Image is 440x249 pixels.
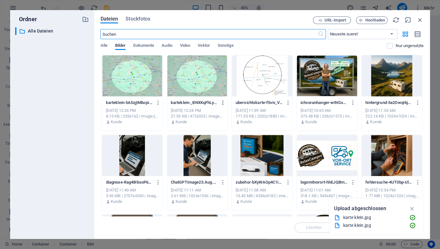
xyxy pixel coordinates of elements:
div: 13.45 MB | 4356x4182 | image/png [236,193,288,199]
p: diagnose-Rag48IbsoP6FNqSPB-T91A.png [106,179,153,185]
i: Neu laden [393,16,400,23]
div: [DATE] 11:11 AM [171,187,224,193]
i: Minimieren [405,16,412,23]
p: Kunde [370,119,382,125]
p: karteklein-5ASqjIMbcpi2Hf-o4P9WMg.jpg [106,100,153,106]
p: Kunde [240,119,252,125]
span: Dokumente [133,42,154,51]
p: Upload abgeschlossen [334,204,386,213]
p: Kunde [305,119,317,125]
div: [DATE] 11:55 AM [365,108,418,113]
div: [DATE] 11:40 AM [106,187,158,193]
div: 8.15 KB | 235x162 | image/jpeg [106,113,158,119]
div: karte klein.jpg [343,214,404,221]
p: logomitvorort-hhEJQBm6i-YXmEcW6VPrRQ.png [301,179,348,185]
div: 318.1 KB | 945x467 | image/png [301,193,353,199]
div: karte klein.jpg [343,222,404,229]
div: [DATE] 10:45 AM [301,108,353,113]
p: ChatGPTImage23.Aug.202511_10_57-0xXNm1eokoLfXLZgphd4MA.png [171,179,218,185]
p: Zeigt nur Dateien an, die nicht auf der Website verwendet werden. Dateien, die während dieser Sit... [396,43,424,49]
p: Kunde [111,119,122,125]
div: ​ [15,27,16,35]
i: Neuen Ordner erstellen [82,16,89,23]
span: Bilder [115,42,126,51]
div: [DATE] 11:39 AM [236,108,288,113]
div: [DATE] 12:24 PM [171,108,224,113]
span: Hochladen [365,18,385,22]
div: 222.14 KB | 1024x1024 | image/jpeg [365,113,418,119]
p: Kunde [305,199,317,204]
span: URL-Import [325,18,346,22]
i: Schließen [417,16,424,23]
div: 3.96 MB | 2707x4350 | image/png [106,193,158,199]
p: Kunde [176,199,187,204]
span: Audio [162,42,172,51]
p: Ordner [15,15,37,23]
div: 373.48 KB | 2362x1575 | image/jpeg [301,113,353,119]
input: Suchen [100,29,317,39]
span: Vektor [198,42,210,51]
p: Kunde [111,199,122,204]
p: ubersichtskarte-f5viv_V9guqaT7eczfMWfA.png [236,100,283,106]
p: Kunde [240,199,252,204]
div: 21.55 KB | 472x325 | image/jpeg [171,113,224,119]
div: 1.77 MB | 1024x1024 | image/png [365,193,418,199]
p: ichvoranhanger-wINGsFLhMNGDZMqJsbPgFQ.jpg [301,100,348,106]
div: 171.55 KB | 2332x1880 | image/png [236,113,288,119]
div: 2.61 MB | 1024x1536 | image/png [171,193,224,199]
button: Hochladen [356,16,387,24]
span: Video [180,42,190,51]
button: URL-Import [313,16,351,24]
p: karteklein-_BNXKqFhLy4A2j91wD2RzA.jpg [171,100,218,106]
span: Sonstige [218,42,234,51]
span: Stockfotos [126,15,150,23]
div: [DATE] 11:01 AM [301,187,353,193]
p: hintergrund-3a2OwqI6jzd2s1flWVk6tQ.jpg [365,100,412,106]
span: Dateien [100,15,118,23]
div: [DATE] 12:26 PM [106,108,158,113]
div: [DATE] 12:54 PM [365,187,418,193]
p: fehlersuche-4UT0bp-UlQgWVgTiBcO1NQ.png [365,179,412,185]
div: [DATE] 11:08 AM [236,187,288,193]
p: zubehor-bXyWAOp4C1iG7vhHC0LzGQ.png [236,179,283,185]
span: Alle [100,42,107,51]
p: Kunde [176,119,187,125]
p: Alle Dateien [28,27,77,35]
